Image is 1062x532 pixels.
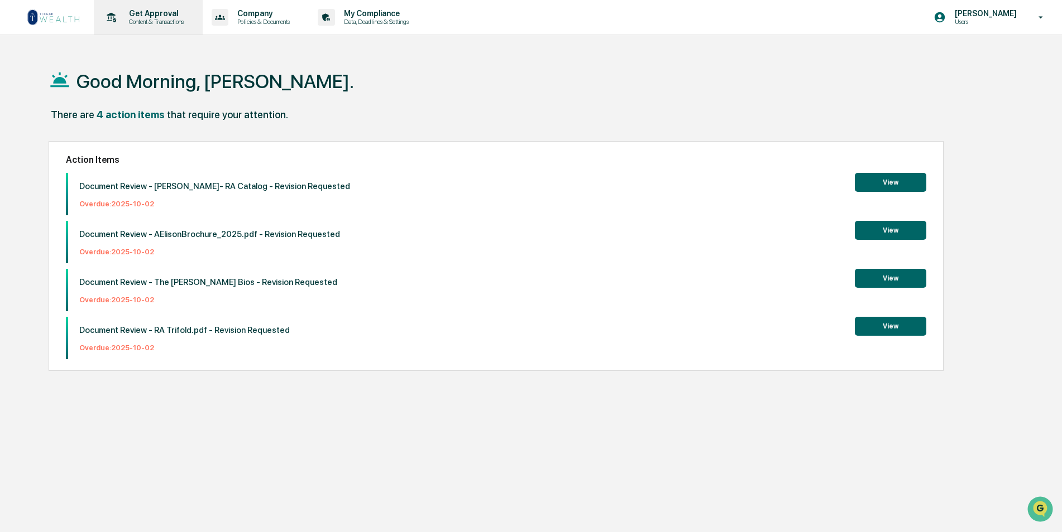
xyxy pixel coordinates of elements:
span: Preclearance [22,141,72,152]
p: Overdue: 2025-10-02 [79,344,290,352]
span: Attestations [92,141,138,152]
div: that require your attention. [167,109,288,120]
a: 🖐️Preclearance [7,136,76,156]
div: Start new chat [38,85,183,96]
button: Start new chat [190,89,203,102]
p: [PERSON_NAME] [946,9,1022,18]
p: Company [228,9,295,18]
p: Users [946,18,1022,26]
p: How can we help? [11,23,203,41]
div: 🖐️ [11,142,20,151]
a: View [855,272,926,283]
button: View [855,173,926,192]
a: 🗄️Attestations [76,136,143,156]
a: View [855,176,926,187]
div: We're available if you need us! [38,96,141,105]
div: There are [51,109,94,120]
p: Document Review - RA Trifold.pdf - Revision Requested [79,325,290,335]
button: View [855,269,926,288]
span: Pylon [111,189,135,197]
h1: Good Morning, [PERSON_NAME]. [76,70,354,93]
a: View [855,320,926,331]
button: View [855,317,926,336]
a: 🔎Data Lookup [7,157,75,177]
iframe: Open customer support [1026,495,1056,525]
p: Document Review - AElisonBrochure_2025.pdf - Revision Requested [79,229,340,239]
p: Policies & Documents [228,18,295,26]
p: Content & Transactions [120,18,189,26]
a: Powered byPylon [79,188,135,197]
img: 1746055101610-c473b297-6a78-478c-a979-82029cc54cd1 [11,85,31,105]
p: Document Review - [PERSON_NAME]- RA Catalog - Revision Requested [79,181,350,191]
p: Overdue: 2025-10-02 [79,248,340,256]
div: 🔎 [11,163,20,172]
h2: Action Items [66,154,926,165]
p: Document Review - The [PERSON_NAME] Bios - Revision Requested [79,277,337,287]
p: My Compliance [335,9,414,18]
button: View [855,221,926,240]
span: Data Lookup [22,162,70,173]
p: Overdue: 2025-10-02 [79,200,350,208]
p: Data, Deadlines & Settings [335,18,414,26]
img: logo [27,8,80,26]
p: Overdue: 2025-10-02 [79,296,337,304]
div: 4 action items [97,109,165,120]
a: View [855,224,926,235]
p: Get Approval [120,9,189,18]
div: 🗄️ [81,142,90,151]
